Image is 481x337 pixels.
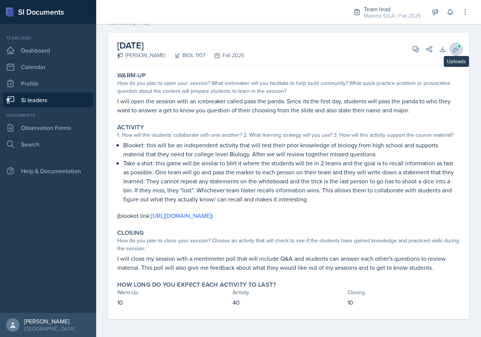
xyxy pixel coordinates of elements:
p: 10 [117,298,230,307]
h2: [DATE] [117,39,244,52]
div: Team lead [3,35,93,41]
a: Dashboard [3,43,93,58]
label: Activity [117,124,144,131]
a: Calendar [3,59,93,74]
p: I will open the session with an icebreaker called pass the panda. Since its the first day, studen... [117,97,460,115]
div: BIOL 1107 [165,51,205,59]
div: Fall 2025 [205,51,244,59]
a: Si leaders [3,92,93,107]
div: Help & Documentation [3,163,93,178]
div: Team lead [364,5,421,14]
div: Warm-Up [117,289,230,296]
p: I will close my session with a mentimeter poll that will include Q&A and students can answer each... [117,254,460,272]
div: Documents [3,112,93,119]
p: 40 [233,298,345,307]
div: Closing [348,289,460,296]
label: How long do you expect each activity to last? [117,281,276,289]
div: 1. How will the students collaborate with one another? 2. What learning strategy will you use? 3.... [117,131,460,139]
div: Mamma SI/LA / Fall 2025 [364,12,421,20]
p: Blooket: this will be an independent activity that will test their prior knowledge of biology fro... [123,141,460,159]
a: [URL][DOMAIN_NAME] [151,212,211,220]
label: Warm-Up [117,72,146,79]
p: (blooket link: ) [117,211,460,220]
div: How do you plan to open your session? What icebreaker will you facilitate to help build community... [117,79,460,95]
a: Profile [3,76,93,91]
div: Activity [233,289,345,296]
p: Take a shot: this game will be similar to blirt it where the students will be in 2 teams and the ... [123,159,460,204]
label: Closing [117,229,144,237]
div: [GEOGRAPHIC_DATA] [24,325,75,332]
div: [PERSON_NAME] [117,51,165,59]
a: Observation Forms [3,120,93,135]
div: How do you plan to close your session? Choose an activity that will check to see if the students ... [117,237,460,252]
p: 10 [348,298,460,307]
a: Search [3,137,93,152]
button: Uploads [449,42,463,56]
div: [PERSON_NAME] [24,317,75,325]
